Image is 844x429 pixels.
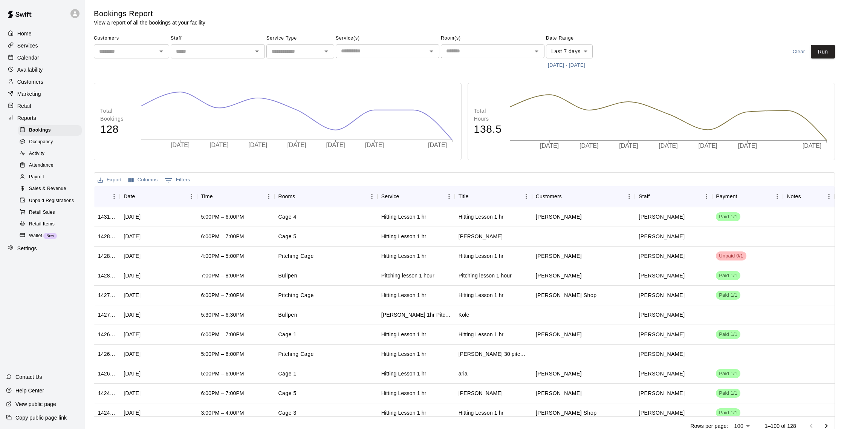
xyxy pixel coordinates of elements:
[536,252,582,260] p: Kieran Rivera
[18,218,85,230] a: Retail Items
[15,373,42,381] p: Contact Us
[635,186,712,207] div: Staff
[532,186,635,207] div: Customers
[18,219,82,230] div: Retail Items
[266,32,334,44] span: Service Type
[98,191,109,202] button: Sort
[124,186,135,207] div: Date
[278,213,297,221] p: Cage 4
[738,142,757,149] tspan: [DATE]
[381,213,427,221] div: Hitting Lesson 1 hr
[109,191,120,202] button: Menu
[124,252,141,260] div: Tue, Sep 16, 2025
[197,186,274,207] div: Time
[459,370,468,377] div: aria
[18,207,82,218] div: Retail Sales
[459,311,469,319] div: Kole
[163,174,192,186] button: Show filters
[124,350,141,358] div: Tue, Sep 16, 2025
[6,64,79,75] a: Availability
[6,243,79,254] a: Settings
[381,186,399,207] div: Service
[98,350,116,358] div: 1426308
[98,233,116,240] div: 1428794
[381,370,427,377] div: Hitting Lesson 1 hr
[399,191,410,202] button: Sort
[29,209,55,216] span: Retail Sales
[536,213,582,221] p: MJ Abalos
[124,331,141,338] div: Tue, Sep 16, 2025
[365,142,384,149] tspan: [DATE]
[18,207,85,218] a: Retail Sales
[639,350,685,358] p: Rachel Frankhouser
[459,409,504,417] div: Hitting Lesson 1 hr
[98,213,116,221] div: 1431014
[381,291,427,299] div: Hitting Lesson 1 hr
[201,311,244,319] div: 5:30PM – 6:30PM
[546,44,593,58] div: Last 7 days
[15,414,67,421] p: Copy public page link
[6,88,79,100] a: Marketing
[639,272,685,280] p: Eddy Milian
[201,291,244,299] div: 6:00PM – 7:00PM
[639,409,685,417] p: Nate Betances
[124,272,141,279] div: Tue, Sep 16, 2025
[536,291,597,299] p: Riley Shop
[29,185,66,193] span: Sales & Revenue
[201,370,244,377] div: 5:00PM – 6:00PM
[124,311,141,319] div: Tue, Sep 16, 2025
[18,231,82,241] div: WalletNew
[716,272,740,279] span: Paid 1/1
[29,150,44,158] span: Activity
[639,389,685,397] p: Robert Andino
[455,186,532,207] div: Title
[639,233,685,241] p: Joe Ferro
[98,311,116,319] div: 1427157
[536,331,582,339] p: Valentyna Spooner
[716,331,740,338] span: Paid 1/1
[29,197,74,205] span: Unpaid Registrations
[210,142,229,149] tspan: [DATE]
[474,123,502,136] h4: 138.5
[94,186,120,207] div: ID
[18,172,82,182] div: Payroll
[579,142,598,149] tspan: [DATE]
[6,40,79,51] a: Services
[18,183,85,195] a: Sales & Revenue
[120,186,197,207] div: Date
[201,409,244,417] div: 3:00PM – 4:00PM
[474,107,502,123] p: Total Hours
[278,409,297,417] p: Cage 3
[441,32,544,44] span: Room(s)
[381,233,427,240] div: Hitting Lesson 1 hr
[716,292,740,299] span: Paid 1/1
[381,350,427,358] div: Hitting Lesson 1 hr
[201,252,244,260] div: 4:00PM – 5:00PM
[639,331,685,339] p: Shaun Garceau
[716,251,746,260] div: Has not paid: Kieran Rivera
[124,233,141,240] div: Tue, Sep 16, 2025
[716,409,740,417] span: Paid 1/1
[531,46,542,57] button: Open
[6,52,79,63] a: Calendar
[459,350,528,358] div: Avery 30 pitching/hitting
[29,173,44,181] span: Payroll
[459,291,504,299] div: Hitting Lesson 1 hr
[100,107,133,123] p: Total Bookings
[98,331,116,338] div: 1426328
[459,252,504,260] div: Hitting Lesson 1 hr
[6,76,79,87] div: Customers
[459,331,504,338] div: Hitting Lesson 1 hr
[278,252,313,260] p: Pitching Cage
[98,370,116,377] div: 1426304
[15,387,44,394] p: Help Center
[278,311,297,319] p: Bullpen
[639,291,685,299] p: Eddy Milian
[639,370,685,378] p: Shaun Garceau
[6,28,79,39] a: Home
[17,66,43,74] p: Availability
[536,370,582,378] p: Aria Gaskin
